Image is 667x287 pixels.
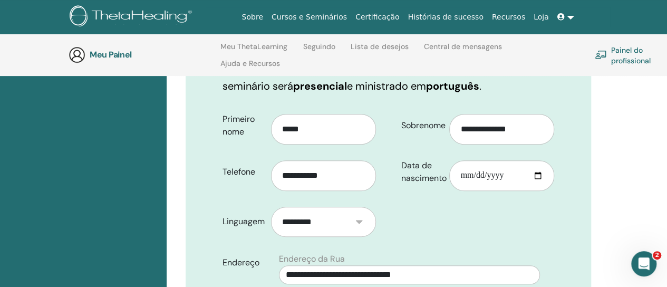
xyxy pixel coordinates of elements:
font: Recursos [492,13,525,21]
a: Cursos e Seminários [267,7,351,27]
font: Seguindo [303,42,335,51]
font: Certificação [355,13,399,21]
a: Seguindo [303,42,335,59]
font: português [426,79,479,93]
font: Lista de desejos [351,42,408,51]
font: Endereço da Rua [279,253,345,264]
a: Recursos [488,7,529,27]
img: logo.png [70,5,196,29]
font: Meu ThetaLearning [220,42,287,51]
font: Ajuda e Recursos [220,59,280,68]
font: . [479,79,481,93]
font: Cursos e Seminários [272,13,347,21]
font: Linguagem [223,216,265,227]
img: chalkboard-teacher.svg [595,50,607,59]
font: Endereço [223,257,259,268]
font: , no [223,47,523,77]
a: Ajuda e Recursos [220,59,280,76]
font: presencial [293,79,347,93]
a: Histórias de sucesso [403,7,487,27]
font: Primeiro nome [223,113,255,137]
a: Certificação [351,7,403,27]
img: generic-user-icon.jpg [69,46,85,63]
font: Data de nascimento [401,160,447,184]
font: [GEOGRAPHIC_DATA], BA, Feira [PERSON_NAME] [235,63,490,77]
a: Loja [529,7,553,27]
font: . Este seminário será [223,63,516,93]
font: Meu Painel [90,49,132,60]
font: Telefone [223,166,255,177]
font: Sobrenome [401,120,446,131]
font: e ministrado em [347,79,426,93]
font: Central de mensagens [424,42,502,51]
a: Sobre [237,7,267,27]
font: Painel do profissional [611,45,651,65]
font: Sobre [241,13,263,21]
font: Loja [534,13,549,21]
a: Meu ThetaLearning [220,42,287,59]
a: Central de mensagens [424,42,502,59]
a: Lista de desejos [351,42,408,59]
iframe: Chat ao vivo do Intercom [631,251,656,276]
font: Histórias de sucesso [408,13,483,21]
font: 2 [655,252,659,259]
